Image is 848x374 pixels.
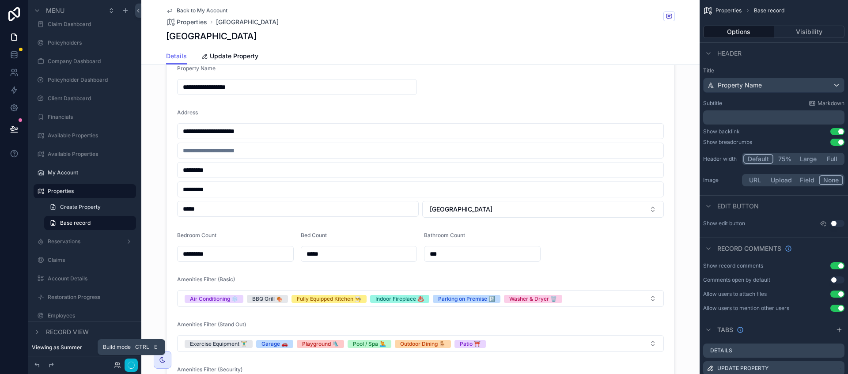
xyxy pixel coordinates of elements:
[703,78,844,93] button: Property Name
[703,291,767,298] div: Allow users to attach files
[134,343,150,351] span: Ctrl
[743,154,773,164] button: Default
[46,328,89,336] span: Record view
[166,18,207,26] a: Properties
[166,30,257,42] h1: [GEOGRAPHIC_DATA]
[166,7,227,14] a: Back to My Account
[103,344,131,351] span: Build mode
[48,113,134,121] label: Financials
[717,325,733,334] span: Tabs
[44,200,136,214] a: Create Property
[715,7,742,14] span: Properties
[703,276,770,283] div: Comments open by default
[703,67,844,74] label: Title
[44,216,136,230] a: Base record
[48,151,134,158] label: Available Properties
[767,175,796,185] button: Upload
[48,95,134,102] label: Client Dashboard
[46,6,64,15] span: Menu
[703,155,738,162] label: Header width
[48,21,134,28] label: Claim Dashboard
[809,100,844,107] a: Markdown
[703,220,745,227] label: Show edit button
[703,262,763,269] div: Show record comments
[152,344,159,351] span: E
[48,188,131,195] label: Properties
[717,244,781,253] span: Record comments
[48,39,134,46] label: Policyholders
[48,132,134,139] label: Available Properties
[216,18,279,26] a: [GEOGRAPHIC_DATA]
[774,26,845,38] button: Visibility
[48,58,134,65] label: Company Dashboard
[201,48,258,66] a: Update Property
[796,154,821,164] button: Large
[48,169,134,176] label: My Account
[703,177,738,184] label: Image
[710,347,732,354] label: Details
[703,128,740,135] div: Show backlink
[703,100,722,107] label: Subtitle
[703,26,774,38] button: Options
[754,7,784,14] span: Base record
[48,294,134,301] label: Restoration Progress
[743,175,767,185] button: URL
[818,100,844,107] span: Markdown
[796,175,819,185] button: Field
[703,110,844,125] div: scrollable content
[821,154,843,164] button: Full
[703,139,752,146] div: Show breadcrumbs
[60,204,101,211] span: Create Property
[177,7,227,14] span: Back to My Account
[166,52,187,60] span: Details
[48,76,134,83] label: Policyholder Dashboard
[48,257,134,264] label: Claims
[718,81,762,90] span: Property Name
[177,18,207,26] span: Properties
[819,175,843,185] button: None
[60,219,91,227] span: Base record
[48,238,122,245] label: Reservations
[773,154,796,164] button: 75%
[32,344,82,351] span: Viewing as Summer
[48,275,134,282] label: Account Details
[166,48,187,65] a: Details
[210,52,258,60] span: Update Property
[48,312,134,319] label: Employees
[717,49,742,58] span: Header
[717,202,759,211] span: Edit button
[703,305,789,312] div: Allow users to mention other users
